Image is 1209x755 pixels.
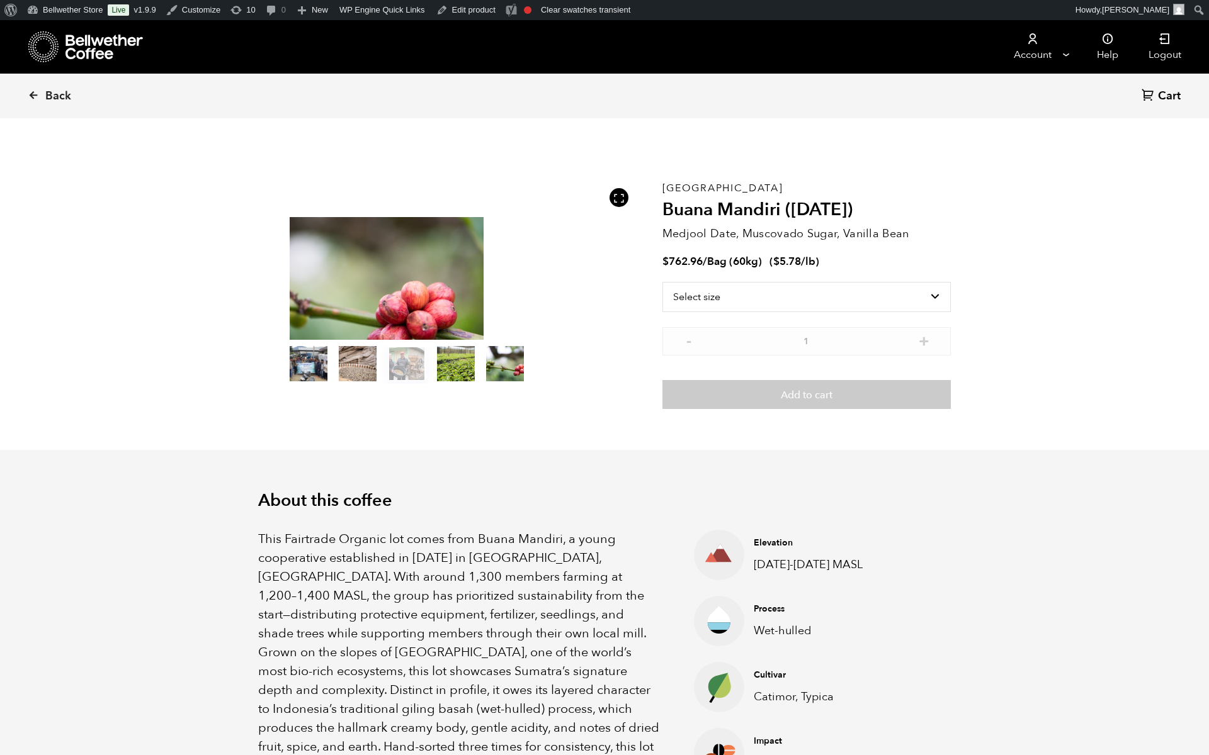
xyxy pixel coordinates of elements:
span: $ [662,254,669,269]
button: Add to cart [662,380,951,409]
p: [DATE]-[DATE] MASL [754,556,873,573]
span: /lb [801,254,815,269]
bdi: 762.96 [662,254,703,269]
button: - [681,333,697,346]
a: Help [1082,20,1133,74]
a: Cart [1142,88,1184,105]
span: Bag (60kg) [707,254,762,269]
p: Catimor, Typica [754,688,873,705]
button: + [916,333,932,346]
a: Logout [1133,20,1196,74]
bdi: 5.78 [773,254,801,269]
h2: Buana Mandiri ([DATE]) [662,199,951,221]
span: Back [45,89,71,104]
span: ( ) [769,254,819,269]
span: Cart [1158,89,1181,104]
h2: About this coffee [258,491,951,511]
h4: Elevation [754,537,873,549]
h4: Process [754,603,873,615]
span: / [703,254,707,269]
h4: Cultivar [754,669,873,681]
h4: Impact [754,735,873,747]
span: $ [773,254,780,269]
span: [PERSON_NAME] [1102,5,1169,14]
a: Account [994,20,1071,74]
a: Live [108,4,129,16]
p: Medjool Date, Muscovado Sugar, Vanilla Bean [662,225,951,242]
p: Wet-hulled [754,622,873,639]
div: Focus keyphrase not set [524,6,531,14]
